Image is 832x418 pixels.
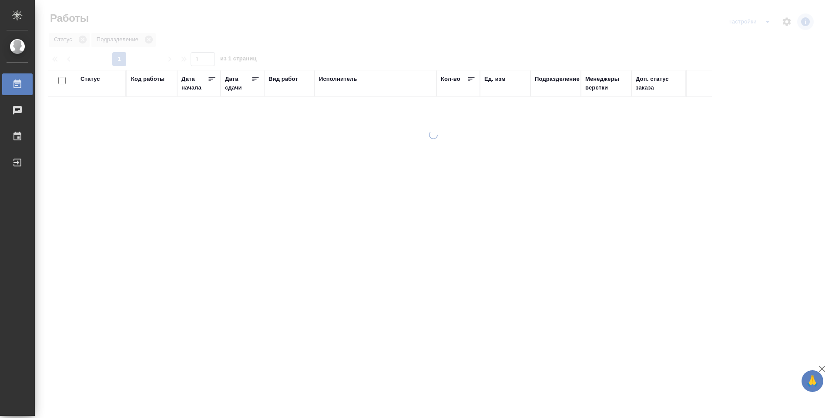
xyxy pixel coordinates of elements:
[319,75,357,83] div: Исполнитель
[636,75,681,92] div: Доп. статус заказа
[484,75,506,83] div: Ед. изм
[81,75,100,83] div: Статус
[441,75,460,83] div: Кол-во
[805,372,820,390] span: 🙏
[268,75,298,83] div: Вид работ
[225,75,251,92] div: Дата сдачи
[131,75,164,83] div: Код работы
[535,75,580,83] div: Подразделение
[802,370,823,392] button: 🙏
[181,75,208,92] div: Дата начала
[585,75,627,92] div: Менеджеры верстки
